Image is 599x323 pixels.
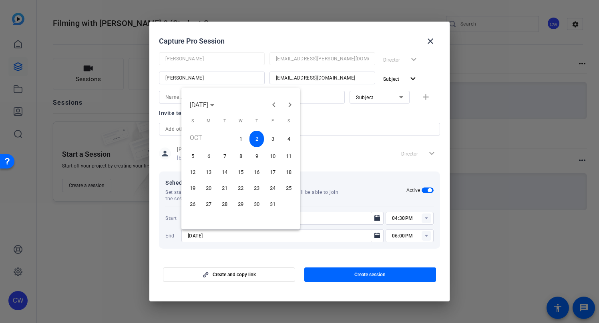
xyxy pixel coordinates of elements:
button: October 3, 2025 [265,130,281,148]
span: 24 [265,181,280,195]
button: October 16, 2025 [249,164,265,180]
button: October 22, 2025 [233,180,249,196]
span: S [287,118,290,124]
button: Next month [282,97,298,113]
button: October 13, 2025 [201,164,217,180]
button: October 1, 2025 [233,130,249,148]
button: October 28, 2025 [217,196,233,212]
span: 9 [249,149,264,163]
button: October 27, 2025 [201,196,217,212]
button: October 15, 2025 [233,164,249,180]
span: 23 [249,181,264,195]
span: 3 [265,131,280,147]
span: T [255,118,258,124]
button: October 11, 2025 [281,148,297,164]
span: 12 [185,165,200,179]
span: M [207,118,211,124]
span: 15 [233,165,248,179]
button: Choose month and year [187,98,217,112]
span: 10 [265,149,280,163]
button: October 20, 2025 [201,180,217,196]
button: October 6, 2025 [201,148,217,164]
span: 4 [281,131,296,147]
button: October 19, 2025 [185,180,201,196]
button: October 7, 2025 [217,148,233,164]
button: October 24, 2025 [265,180,281,196]
span: 13 [201,165,216,179]
button: October 9, 2025 [249,148,265,164]
span: 7 [217,149,232,163]
span: 2 [249,131,264,147]
span: 27 [201,197,216,211]
button: October 25, 2025 [281,180,297,196]
button: October 21, 2025 [217,180,233,196]
button: October 23, 2025 [249,180,265,196]
span: 28 [217,197,232,211]
span: S [191,118,194,124]
span: 29 [233,197,248,211]
button: October 5, 2025 [185,148,201,164]
td: OCT [185,130,233,148]
span: 11 [281,149,296,163]
span: 8 [233,149,248,163]
button: October 26, 2025 [185,196,201,212]
span: 18 [281,165,296,179]
button: October 12, 2025 [185,164,201,180]
span: 21 [217,181,232,195]
button: October 2, 2025 [249,130,265,148]
span: 20 [201,181,216,195]
button: October 10, 2025 [265,148,281,164]
span: 14 [217,165,232,179]
button: October 14, 2025 [217,164,233,180]
span: 6 [201,149,216,163]
button: October 30, 2025 [249,196,265,212]
span: [DATE] [190,101,208,109]
button: October 4, 2025 [281,130,297,148]
button: October 17, 2025 [265,164,281,180]
span: 22 [233,181,248,195]
button: October 8, 2025 [233,148,249,164]
span: F [271,118,274,124]
span: 25 [281,181,296,195]
span: 30 [249,197,264,211]
button: October 31, 2025 [265,196,281,212]
span: 16 [249,165,264,179]
span: 26 [185,197,200,211]
button: Previous month [266,97,282,113]
span: 1 [233,131,248,147]
button: October 29, 2025 [233,196,249,212]
span: 17 [265,165,280,179]
button: October 18, 2025 [281,164,297,180]
span: 5 [185,149,200,163]
span: W [239,118,243,124]
span: 19 [185,181,200,195]
span: 31 [265,197,280,211]
span: T [223,118,226,124]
